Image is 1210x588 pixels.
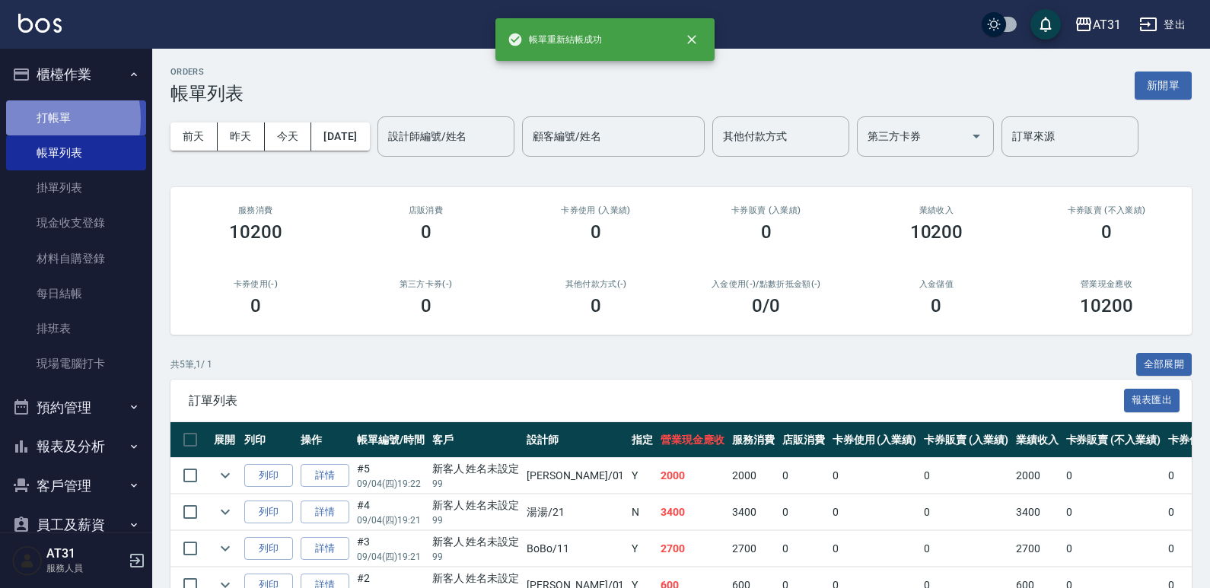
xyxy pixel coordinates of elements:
p: 09/04 (四) 19:21 [357,550,425,564]
a: 材料自購登錄 [6,241,146,276]
h3: 10200 [910,221,963,243]
td: Y [628,531,657,567]
button: save [1030,9,1061,40]
td: #3 [353,531,428,567]
p: 共 5 筆, 1 / 1 [170,358,212,371]
td: 0 [829,458,921,494]
h2: 營業現金應收 [1040,279,1173,289]
a: 詳情 [301,537,349,561]
a: 詳情 [301,501,349,524]
button: 列印 [244,464,293,488]
p: 99 [432,513,520,527]
th: 列印 [240,422,297,458]
a: 每日結帳 [6,276,146,311]
h2: 第三方卡券(-) [359,279,493,289]
button: Open [964,124,989,148]
button: 報表及分析 [6,427,146,466]
td: 0 [829,531,921,567]
th: 操作 [297,422,353,458]
h2: 業績收入 [870,205,1004,215]
td: [PERSON_NAME] /01 [523,458,628,494]
h3: 0 /0 [752,295,780,316]
h2: 卡券販賣 (入業績) [699,205,833,215]
td: 0 [829,494,921,530]
h3: 10200 [1080,295,1133,316]
th: 卡券使用 (入業績) [829,422,921,458]
h3: 0 [761,221,772,243]
td: 湯湯 /21 [523,494,628,530]
h3: 0 [591,221,601,243]
td: Y [628,458,657,494]
td: #4 [353,494,428,530]
button: expand row [214,537,237,560]
button: 新開單 [1135,72,1192,100]
th: 帳單編號/時間 [353,422,428,458]
a: 報表匯出 [1124,393,1180,407]
p: 服務人員 [46,561,124,575]
a: 排班表 [6,311,146,346]
td: 3400 [728,494,779,530]
button: 預約管理 [6,388,146,427]
h2: 卡券販賣 (不入業績) [1040,205,1173,215]
td: 0 [779,494,829,530]
th: 店販消費 [779,422,829,458]
button: close [675,23,708,56]
td: 3400 [1012,494,1062,530]
img: Person [12,545,43,576]
th: 卡券販賣 (不入業績) [1062,422,1164,458]
h2: 店販消費 [359,205,493,215]
h2: 入金儲值 [870,279,1004,289]
th: 指定 [628,422,657,458]
td: 3400 [657,494,728,530]
a: 掛單列表 [6,170,146,205]
a: 帳單列表 [6,135,146,170]
h3: 0 [591,295,601,316]
th: 業績收入 [1012,422,1062,458]
td: 0 [920,531,1012,567]
h2: 卡券使用 (入業績) [529,205,663,215]
button: expand row [214,501,237,523]
button: 櫃檯作業 [6,55,146,94]
div: AT31 [1093,15,1121,34]
button: 客戶管理 [6,466,146,506]
h5: AT31 [46,546,124,561]
td: BoBo /11 [523,531,628,567]
h3: 服務消費 [189,205,323,215]
div: 新客人 姓名未設定 [432,534,520,550]
button: 員工及薪資 [6,505,146,545]
button: 列印 [244,537,293,561]
h3: 0 [1101,221,1112,243]
h3: 0 [421,295,431,316]
img: Logo [18,14,62,33]
h2: ORDERS [170,67,244,77]
td: 2700 [657,531,728,567]
div: 新客人 姓名未設定 [432,571,520,586]
h3: 10200 [229,221,282,243]
button: 今天 [265,122,312,151]
p: 99 [432,550,520,564]
td: 0 [920,458,1012,494]
button: expand row [214,464,237,487]
span: 帳單重新結帳成功 [508,32,602,47]
h2: 其他付款方式(-) [529,279,663,289]
h3: 0 [931,295,941,316]
td: #5 [353,458,428,494]
h3: 0 [250,295,261,316]
p: 99 [432,477,520,491]
button: 登出 [1133,11,1192,39]
th: 設計師 [523,422,628,458]
td: 2000 [1012,458,1062,494]
h3: 0 [421,221,431,243]
td: N [628,494,657,530]
th: 服務消費 [728,422,779,458]
button: 全部展開 [1136,353,1192,377]
td: 0 [1062,494,1164,530]
button: 前天 [170,122,218,151]
td: 0 [920,494,1012,530]
button: [DATE] [311,122,369,151]
td: 2000 [728,458,779,494]
a: 新開單 [1135,78,1192,92]
button: 昨天 [218,122,265,151]
a: 現金收支登錄 [6,205,146,240]
td: 0 [1062,458,1164,494]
